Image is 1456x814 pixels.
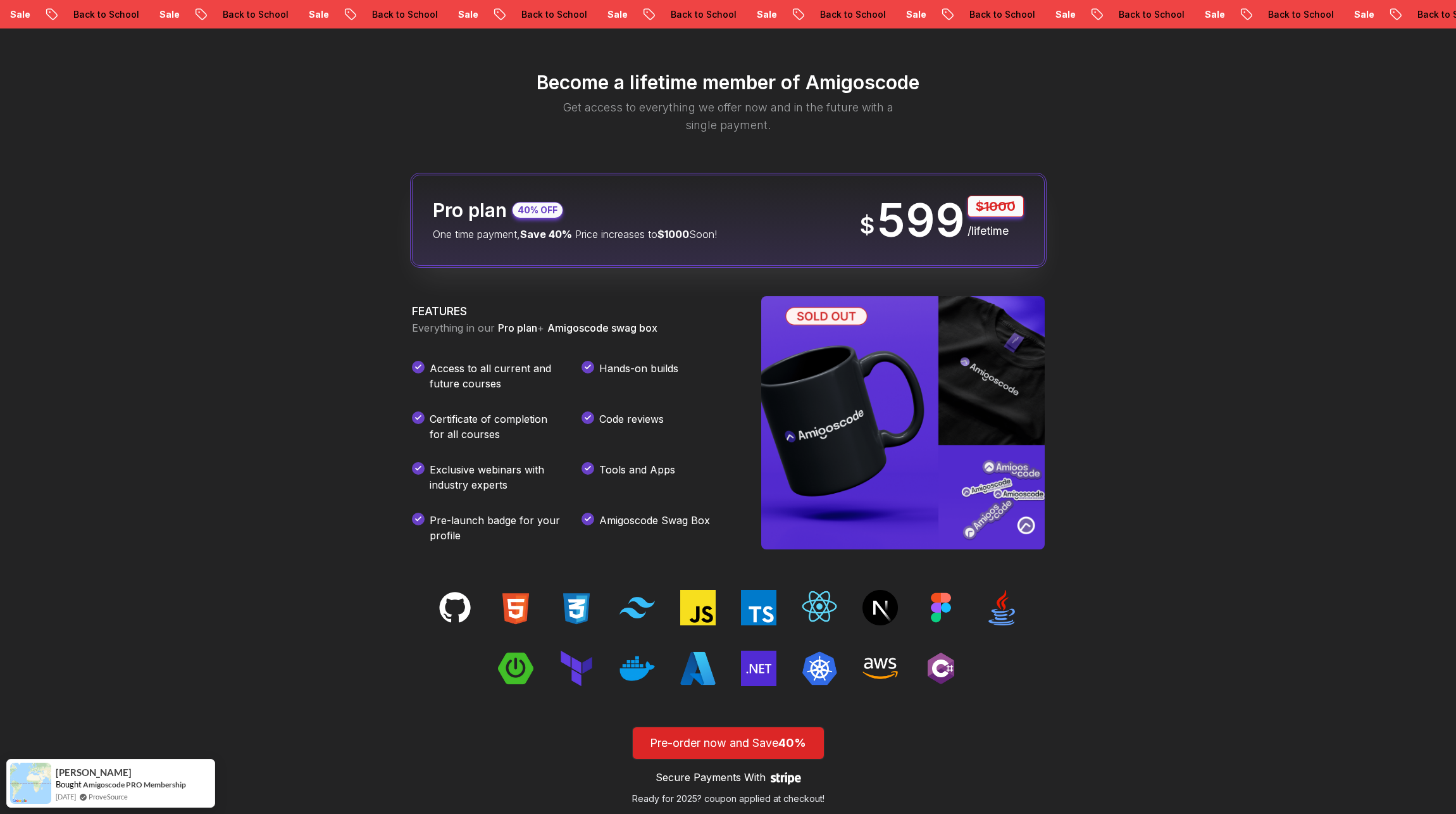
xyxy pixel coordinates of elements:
p: Certificate of completion for all courses [430,411,561,442]
span: [DATE] [56,791,76,802]
img: techs tacks [923,651,959,686]
p: Sale [1172,8,1212,21]
p: One time payment, Price increases to Soon! [433,227,717,242]
a: ProveSource [89,791,128,802]
p: Exclusive webinars with industry experts [430,462,561,492]
p: Pre-launch badge for your profile [430,513,561,543]
p: Back to School [1086,8,1172,21]
span: $1000 [657,228,689,241]
img: techs tacks [680,590,716,625]
p: Everything in our + [412,320,731,335]
img: techs tacks [741,590,776,625]
img: techs tacks [437,590,473,625]
p: Tools and Apps [599,462,675,492]
p: Pre-order now and Save [647,734,809,752]
p: $1000 [968,196,1024,217]
span: Bought [56,779,82,789]
img: techs tacks [559,590,594,625]
p: Get access to everything we offer now and in the future with a single payment. [546,99,911,134]
img: techs tacks [559,651,594,686]
p: /lifetime [968,222,1024,240]
button: Pre-order now and Save40%Secure Payments WithReady for 2025? coupon applied at checkout! [632,727,824,805]
p: Sale [127,8,167,21]
span: Save 40% [520,228,572,241]
p: Sale [276,8,316,21]
p: Sale [425,8,466,21]
p: Back to School [488,8,575,21]
p: Sale [724,8,764,21]
p: Back to School [339,8,425,21]
p: Sale [1023,8,1063,21]
p: Hands-on builds [599,361,678,391]
p: Code reviews [599,411,664,442]
a: Amigoscode PRO Membership [83,779,186,790]
p: Sale [1321,8,1362,21]
p: Access to all current and future courses [430,361,561,391]
span: $ [860,213,874,238]
img: techs tacks [862,651,898,686]
p: Ready for 2025? coupon applied at checkout! [632,792,824,805]
p: Sale [873,8,914,21]
span: Pro plan [498,322,537,334]
h2: Become a lifetime member of Amigoscode [349,71,1108,94]
img: techs tacks [498,651,533,686]
p: Back to School [638,8,724,21]
p: Secure Payments With [656,770,766,785]
span: 40% [778,736,806,749]
p: Back to School [787,8,873,21]
img: techs tacks [862,590,898,625]
img: techs tacks [619,651,655,686]
p: Back to School [1235,8,1321,21]
p: Sale [575,8,615,21]
img: techs tacks [741,651,776,686]
p: Amigoscode Swag Box [599,513,710,543]
p: 40% OFF [518,204,557,216]
img: techs tacks [498,590,533,625]
img: techs tacks [680,651,716,686]
img: techs tacks [619,590,655,625]
img: techs tacks [802,590,837,625]
img: provesource social proof notification image [10,763,51,804]
p: 599 [877,197,965,243]
p: Back to School [936,8,1023,21]
h2: Pro plan [433,199,507,222]
span: Amigoscode swag box [547,322,657,334]
img: techs tacks [923,590,959,625]
p: Back to School [40,8,127,21]
span: [PERSON_NAME] [56,767,132,778]
img: techs tacks [984,590,1019,625]
img: Amigoscode SwagBox [761,296,1045,549]
p: Back to School [190,8,276,21]
img: techs tacks [802,651,837,686]
h3: FEATURES [412,303,731,320]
